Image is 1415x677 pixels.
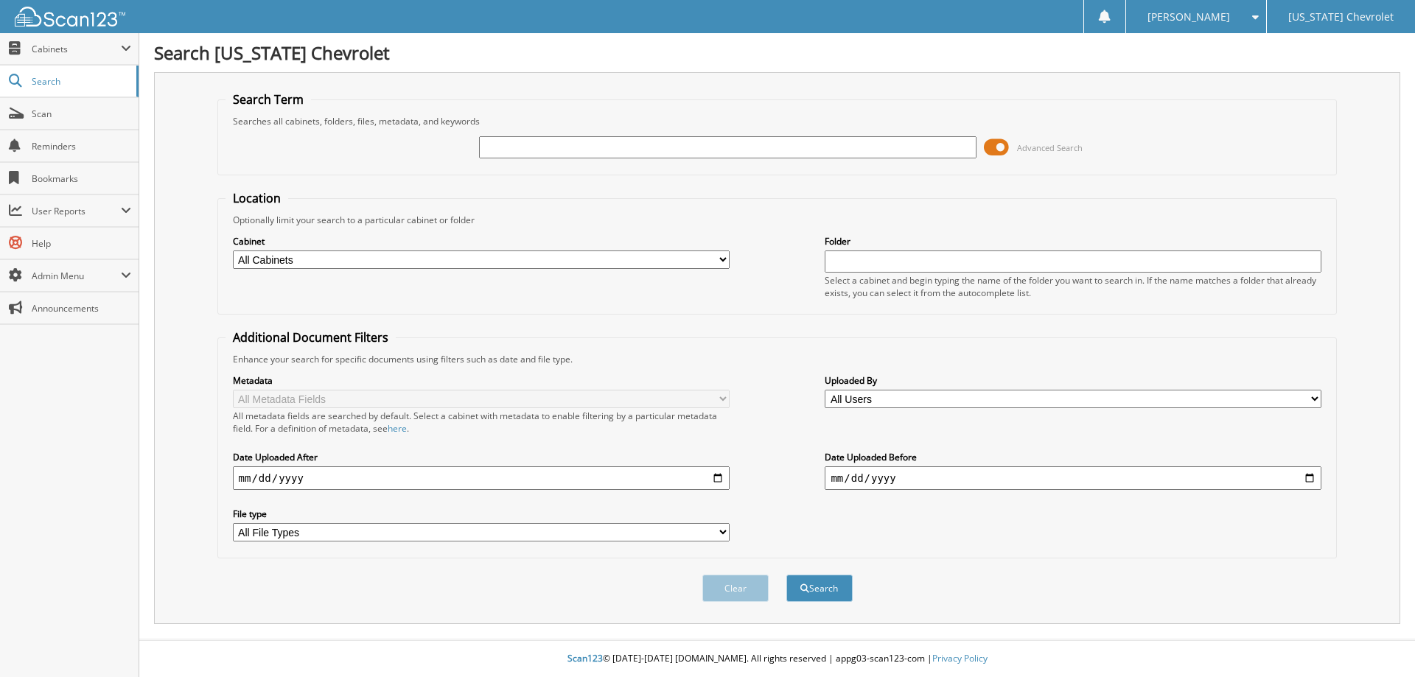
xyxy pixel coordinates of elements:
[154,41,1400,65] h1: Search [US_STATE] Chevrolet
[226,329,396,345] legend: Additional Document Filters
[32,270,121,282] span: Admin Menu
[1017,142,1083,153] span: Advanced Search
[32,237,131,250] span: Help
[32,75,129,88] span: Search
[1147,13,1230,21] span: [PERSON_NAME]
[388,422,407,435] a: here
[1341,606,1415,677] iframe: Chat Widget
[825,374,1321,387] label: Uploaded By
[32,108,131,120] span: Scan
[233,508,730,520] label: File type
[15,7,125,27] img: scan123-logo-white.svg
[226,190,288,206] legend: Location
[1288,13,1394,21] span: [US_STATE] Chevrolet
[226,115,1330,127] div: Searches all cabinets, folders, files, metadata, and keywords
[233,235,730,248] label: Cabinet
[32,205,121,217] span: User Reports
[226,91,311,108] legend: Search Term
[825,451,1321,463] label: Date Uploaded Before
[233,451,730,463] label: Date Uploaded After
[702,575,769,602] button: Clear
[825,274,1321,299] div: Select a cabinet and begin typing the name of the folder you want to search in. If the name match...
[825,466,1321,490] input: end
[932,652,988,664] a: Privacy Policy
[825,235,1321,248] label: Folder
[32,172,131,185] span: Bookmarks
[139,641,1415,677] div: © [DATE]-[DATE] [DOMAIN_NAME]. All rights reserved | appg03-scan123-com |
[233,374,730,387] label: Metadata
[567,652,603,664] span: Scan123
[233,410,730,435] div: All metadata fields are searched by default. Select a cabinet with metadata to enable filtering b...
[32,302,131,315] span: Announcements
[226,214,1330,226] div: Optionally limit your search to a particular cabinet or folder
[233,466,730,490] input: start
[786,575,853,602] button: Search
[226,353,1330,365] div: Enhance your search for specific documents using filters such as date and file type.
[32,140,131,152] span: Reminders
[32,43,121,55] span: Cabinets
